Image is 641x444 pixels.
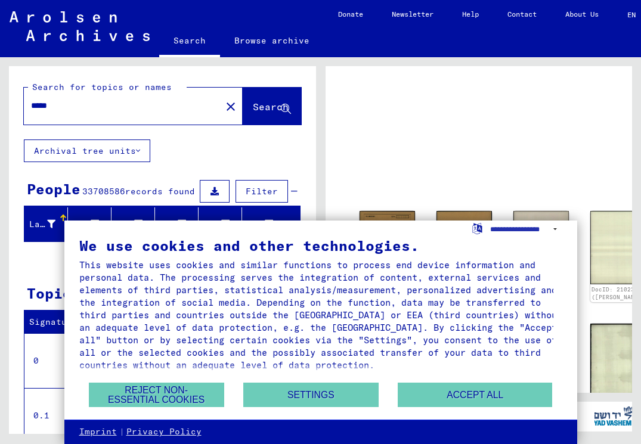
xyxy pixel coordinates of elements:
[242,207,299,241] mat-header-cell: Prisoner #
[398,383,552,407] button: Accept all
[29,316,97,328] div: Signature
[591,401,636,431] img: yv_logo.png
[160,218,186,231] div: Place of Birth
[236,180,288,203] button: Filter
[219,94,243,118] button: Clear
[79,259,562,371] div: This website uses cookies and similar functions to process end device information and personal da...
[73,218,99,231] div: First Name
[247,215,288,234] div: Prisoner #
[29,313,109,332] div: Signature
[253,101,289,113] span: Search
[32,82,172,92] mat-label: Search for topics or names
[73,215,114,234] div: First Name
[24,388,107,443] td: 0.1
[155,207,199,241] mat-header-cell: Place of Birth
[24,139,150,162] button: Archival tree units
[29,215,70,234] div: Last Name
[243,88,301,125] button: Search
[82,186,125,197] span: 33708586
[160,215,201,234] div: Place of Birth
[27,282,80,304] div: Topics
[116,215,157,234] div: Maiden Name
[29,218,55,231] div: Last Name
[24,333,107,388] td: 0
[243,383,379,407] button: Settings
[247,218,273,231] div: Prisoner #
[125,186,195,197] span: records found
[68,207,112,241] mat-header-cell: First Name
[513,211,569,284] img: 001.jpg
[203,215,244,234] div: Date of Birth
[89,383,224,407] button: Reject non-essential cookies
[24,207,68,241] mat-header-cell: Last Name
[224,100,238,114] mat-icon: close
[79,426,117,438] a: Imprint
[126,426,202,438] a: Privacy Policy
[199,207,242,241] mat-header-cell: Date of Birth
[10,11,150,41] img: Arolsen_neg.svg
[360,211,415,251] img: 001.jpg
[627,11,640,19] span: EN
[159,26,220,57] a: Search
[27,178,80,200] div: People
[246,186,278,197] span: Filter
[220,26,324,55] a: Browse archive
[79,238,562,253] div: We use cookies and other technologies.
[116,218,143,231] div: Maiden Name
[436,211,492,250] img: 002.jpg
[203,218,230,231] div: Date of Birth
[112,207,155,241] mat-header-cell: Maiden Name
